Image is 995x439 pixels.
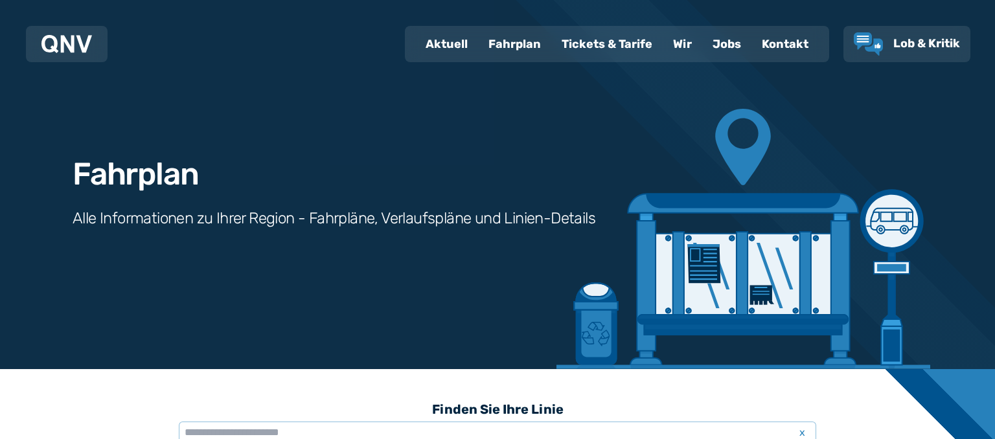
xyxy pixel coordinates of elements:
h1: Fahrplan [73,159,198,190]
img: QNV Logo [41,35,92,53]
a: Aktuell [415,27,478,61]
a: Fahrplan [478,27,551,61]
a: Jobs [702,27,751,61]
h3: Finden Sie Ihre Linie [179,395,816,423]
h3: Alle Informationen zu Ihrer Region - Fahrpläne, Verlaufspläne und Linien-Details [73,208,595,229]
a: Wir [663,27,702,61]
a: Tickets & Tarife [551,27,663,61]
a: Kontakt [751,27,819,61]
a: Lob & Kritik [854,32,960,56]
a: QNV Logo [41,31,92,57]
span: Lob & Kritik [893,36,960,51]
